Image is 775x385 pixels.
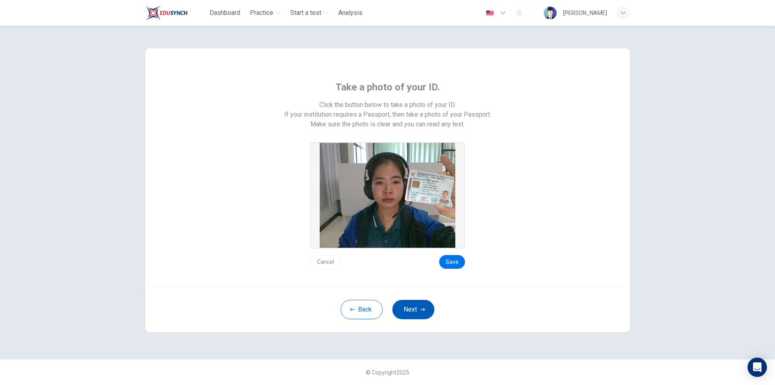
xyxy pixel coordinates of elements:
[485,10,495,16] img: en
[392,300,434,319] button: Next
[320,143,455,248] img: preview screemshot
[341,300,383,319] button: Back
[335,81,440,94] span: Take a photo of your ID.
[290,8,321,18] span: Start a test
[335,6,366,20] button: Analysis
[338,8,362,18] span: Analysis
[544,6,557,19] img: Profile picture
[366,369,409,376] span: © Copyright 2025
[247,6,284,20] button: Practice
[439,255,465,269] button: Save
[748,358,767,377] div: Open Intercom Messenger
[284,100,491,119] span: Click the button below to take a photo of your ID. If your institution requires a Passport, then ...
[250,8,273,18] span: Practice
[145,5,206,21] a: Train Test logo
[206,6,243,20] button: Dashboard
[287,6,332,20] button: Start a test
[310,119,465,129] span: Make sure the photo is clear and you can read any text.
[145,5,188,21] img: Train Test logo
[310,255,341,269] button: Cancel
[209,8,240,18] span: Dashboard
[563,8,607,18] div: [PERSON_NAME]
